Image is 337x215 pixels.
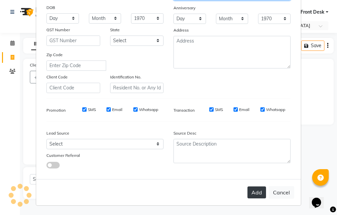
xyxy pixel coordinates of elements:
[173,130,196,136] label: Source Desc
[46,107,66,113] label: Promotion
[110,27,120,33] label: State
[239,107,249,113] label: Email
[46,74,68,80] label: Client Code
[110,83,164,93] input: Resident No. or Any Id
[247,186,266,198] button: Add
[46,60,106,71] input: Enter Zip Code
[215,107,223,113] label: SMS
[88,107,96,113] label: SMS
[173,107,195,113] label: Transaction
[112,107,122,113] label: Email
[309,188,330,208] iframe: chat widget
[46,153,80,159] label: Customer Referral
[269,186,294,199] button: Cancel
[110,74,141,80] label: Identification No.
[173,5,195,11] label: Anniversary
[46,130,69,136] label: Lead Source
[46,36,100,46] input: GST Number
[46,27,70,33] label: GST Number
[139,107,158,113] label: Whatsapp
[46,5,55,11] label: DOB
[46,52,63,58] label: Zip Code
[46,83,100,93] input: Client Code
[173,27,189,33] label: Address
[266,107,285,113] label: Whatsapp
